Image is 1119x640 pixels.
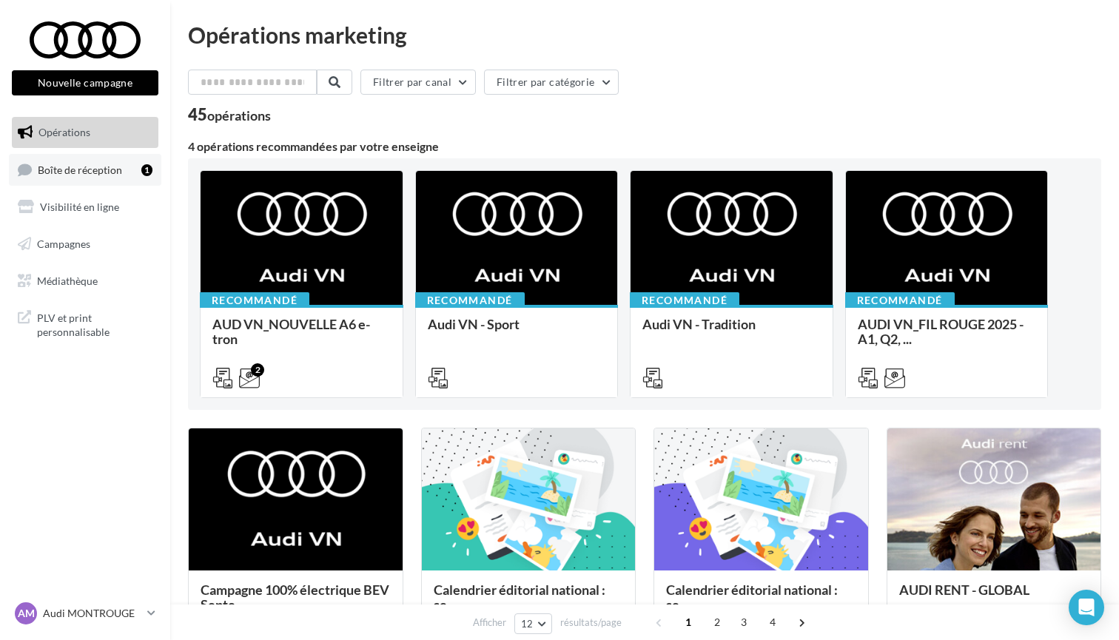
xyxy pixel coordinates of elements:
button: 12 [514,613,552,634]
span: Opérations [38,126,90,138]
span: 1 [676,610,700,634]
span: AUD VN_NOUVELLE A6 e-tron [212,316,370,347]
div: Recommandé [630,292,739,309]
span: AUDI VN_FIL ROUGE 2025 - A1, Q2, ... [858,316,1024,347]
span: AUDI RENT - GLOBAL [899,582,1029,598]
div: 2 [251,363,264,377]
span: Calendrier éditorial national : se... [666,582,838,613]
a: Boîte de réception1 [9,154,161,186]
span: Afficher [473,616,506,630]
a: Campagnes [9,229,161,260]
div: 45 [188,107,271,123]
span: Visibilité en ligne [40,201,119,213]
span: PLV et print personnalisable [37,308,152,340]
div: Opérations marketing [188,24,1101,46]
button: Filtrer par catégorie [484,70,619,95]
span: Audi VN - Tradition [642,316,756,332]
span: AM [18,606,35,621]
a: Médiathèque [9,266,161,297]
span: Médiathèque [37,274,98,286]
span: Calendrier éditorial national : se... [434,582,605,613]
a: Visibilité en ligne [9,192,161,223]
div: 4 opérations recommandées par votre enseigne [188,141,1101,152]
div: opérations [207,109,271,122]
div: Recommandé [200,292,309,309]
span: Boîte de réception [38,163,122,175]
div: 1 [141,164,152,176]
button: Nouvelle campagne [12,70,158,95]
div: Recommandé [845,292,955,309]
a: PLV et print personnalisable [9,302,161,346]
div: Open Intercom Messenger [1069,590,1104,625]
span: 3 [732,610,756,634]
div: Recommandé [415,292,525,309]
span: résultats/page [560,616,622,630]
span: 2 [705,610,729,634]
span: Audi VN - Sport [428,316,520,332]
span: Campagne 100% électrique BEV Septe... [201,582,389,613]
p: Audi MONTROUGE [43,606,141,621]
a: Opérations [9,117,161,148]
a: AM Audi MONTROUGE [12,599,158,627]
span: Campagnes [37,238,90,250]
span: 12 [521,618,534,630]
span: 4 [761,610,784,634]
button: Filtrer par canal [360,70,476,95]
